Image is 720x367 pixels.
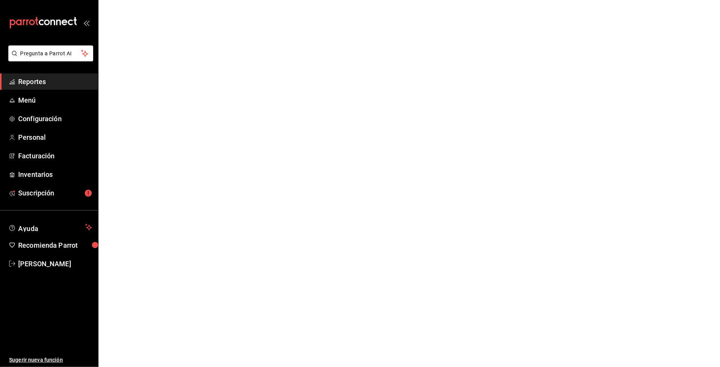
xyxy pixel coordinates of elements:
button: open_drawer_menu [83,20,89,26]
span: Reportes [18,77,92,87]
span: Menú [18,95,92,105]
span: Personal [18,132,92,142]
span: Facturación [18,151,92,161]
span: Pregunta a Parrot AI [20,50,81,58]
span: Inventarios [18,169,92,180]
span: Sugerir nueva función [9,356,92,364]
a: Pregunta a Parrot AI [5,55,93,63]
span: Ayuda [18,223,82,232]
span: Recomienda Parrot [18,240,92,250]
button: Pregunta a Parrot AI [8,45,93,61]
span: Configuración [18,114,92,124]
span: Suscripción [18,188,92,198]
span: [PERSON_NAME] [18,259,92,269]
